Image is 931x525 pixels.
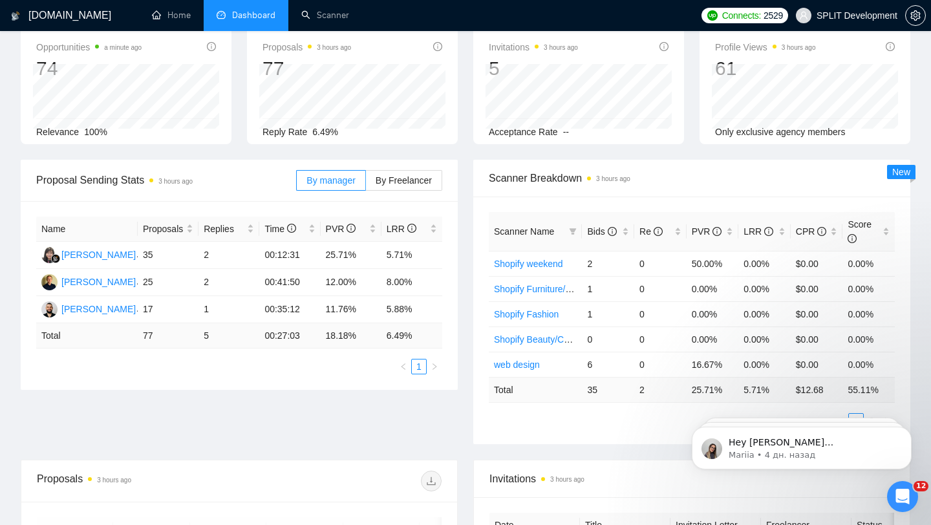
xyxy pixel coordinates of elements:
[764,227,773,236] span: info-circle
[412,359,426,374] a: 1
[431,363,438,370] span: right
[138,217,198,242] th: Proposals
[687,377,739,402] td: 25.71 %
[262,56,351,81] div: 77
[791,377,843,402] td: $ 12.68
[494,259,563,269] a: Shopify weekend
[381,296,442,323] td: 5.88%
[321,242,381,269] td: 25.71%
[842,276,895,301] td: 0.00%
[198,217,259,242] th: Replies
[712,227,722,236] span: info-circle
[738,251,791,276] td: 0.00%
[400,363,407,370] span: left
[36,127,79,137] span: Relevance
[582,327,634,352] td: 0
[259,296,320,323] td: 00:35:12
[427,359,442,374] button: right
[799,11,808,20] span: user
[36,172,296,188] span: Proposal Sending Stats
[494,226,554,237] span: Scanner Name
[321,296,381,323] td: 11.76%
[41,303,136,314] a: BC[PERSON_NAME]
[738,377,791,402] td: 5.71 %
[411,359,427,374] li: 1
[259,242,320,269] td: 00:12:31
[892,167,910,177] span: New
[138,242,198,269] td: 35
[738,327,791,352] td: 0.00%
[41,276,136,286] a: AH[PERSON_NAME]
[587,226,616,237] span: Bids
[842,301,895,327] td: 0.00%
[433,42,442,51] span: info-circle
[61,275,136,289] div: [PERSON_NAME]
[489,170,895,186] span: Scanner Breakdown
[634,301,687,327] td: 0
[41,249,136,259] a: VN[PERSON_NAME]
[738,301,791,327] td: 0.00%
[381,242,442,269] td: 5.71%
[138,296,198,323] td: 17
[886,42,895,51] span: info-circle
[887,481,918,512] iframe: Intercom live chat
[396,359,411,374] button: left
[715,39,816,55] span: Profile Views
[848,219,872,244] span: Score
[544,44,578,51] time: 3 hours ago
[722,8,761,23] span: Connects:
[97,477,131,484] time: 3 hours ago
[312,127,338,137] span: 6.49%
[494,309,559,319] a: Shopify Fashion
[715,127,846,137] span: Only exclusive agency members
[198,296,259,323] td: 1
[608,227,617,236] span: info-circle
[782,44,816,51] time: 3 hours ago
[381,269,442,296] td: 8.00%
[563,127,569,137] span: --
[596,175,630,182] time: 3 hours ago
[707,10,718,21] img: upwork-logo.png
[301,10,349,21] a: searchScanner
[738,352,791,377] td: 0.00%
[306,175,355,186] span: By manager
[84,127,107,137] span: 100%
[36,56,142,81] div: 74
[744,226,773,237] span: LRR
[687,301,739,327] td: 0.00%
[738,276,791,301] td: 0.00%
[61,248,136,262] div: [PERSON_NAME]
[347,224,356,233] span: info-circle
[381,323,442,348] td: 6.49 %
[550,476,584,483] time: 3 hours ago
[489,471,894,487] span: Invitations
[489,39,578,55] span: Invitations
[198,269,259,296] td: 2
[569,228,577,235] span: filter
[634,327,687,352] td: 0
[104,44,142,51] time: a minute ago
[715,56,816,81] div: 61
[582,276,634,301] td: 1
[407,224,416,233] span: info-circle
[634,352,687,377] td: 0
[494,284,620,294] a: Shopify Furniture/Home decore
[634,251,687,276] td: 0
[566,222,579,241] span: filter
[582,377,634,402] td: 35
[232,10,275,21] span: Dashboard
[791,301,843,327] td: $0.00
[207,42,216,51] span: info-circle
[906,10,925,21] span: setting
[36,217,138,242] th: Name
[259,323,320,348] td: 00:27:03
[905,10,926,21] a: setting
[791,327,843,352] td: $0.00
[842,352,895,377] td: 0.00%
[152,10,191,21] a: homeHome
[61,302,136,316] div: [PERSON_NAME]
[659,42,669,51] span: info-circle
